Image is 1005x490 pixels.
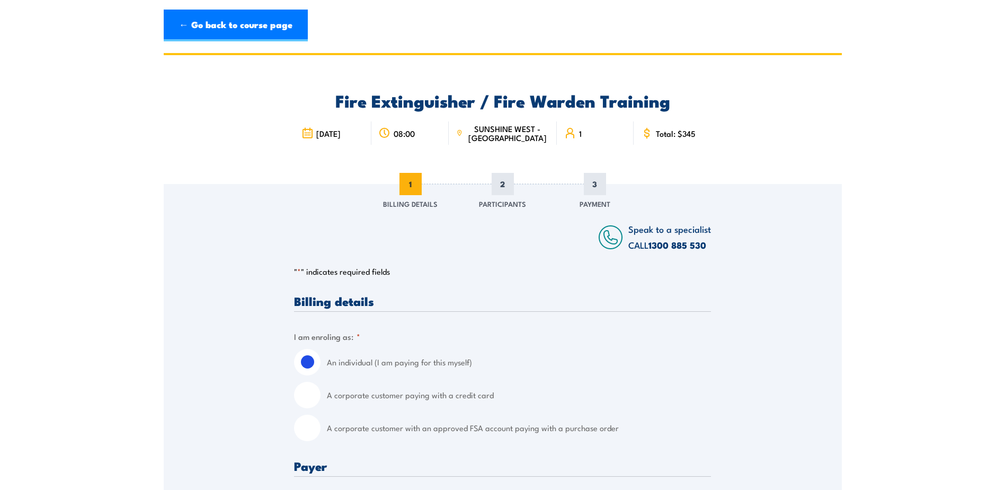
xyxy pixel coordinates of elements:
label: A corporate customer with an approved FSA account paying with a purchase order [327,415,711,441]
span: Total: $345 [656,129,696,138]
span: 1 [399,173,422,195]
span: 1 [579,129,582,138]
span: Speak to a specialist CALL [628,222,711,251]
span: Billing Details [383,198,438,209]
span: 3 [584,173,606,195]
h3: Billing details [294,295,711,307]
a: 1300 885 530 [648,238,706,252]
p: " " indicates required fields [294,266,711,277]
h3: Payer [294,460,711,472]
h2: Fire Extinguisher / Fire Warden Training [294,93,711,108]
span: 08:00 [394,129,415,138]
span: Participants [479,198,526,209]
label: An individual (I am paying for this myself) [327,349,711,375]
span: SUNSHINE WEST - [GEOGRAPHIC_DATA] [466,124,549,142]
a: ← Go back to course page [164,10,308,41]
span: [DATE] [316,129,341,138]
label: A corporate customer paying with a credit card [327,382,711,408]
legend: I am enroling as: [294,330,360,343]
span: Payment [580,198,610,209]
span: 2 [492,173,514,195]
